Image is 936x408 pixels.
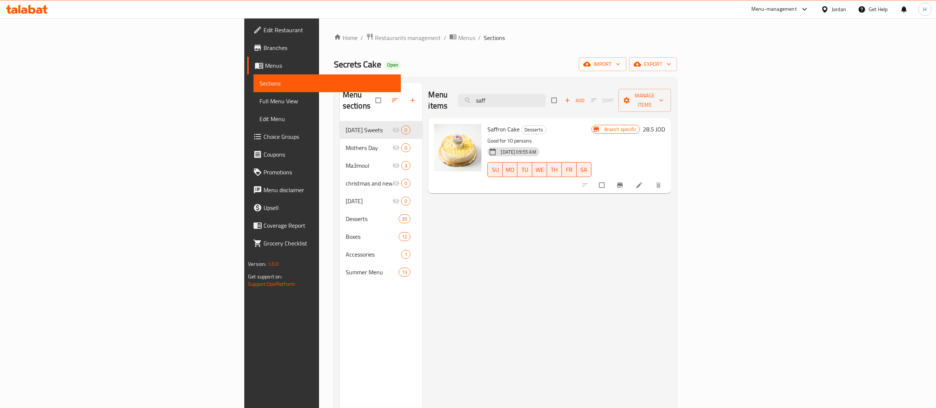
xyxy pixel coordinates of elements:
[577,162,591,177] button: SA
[264,185,395,194] span: Menu disclaimer
[624,91,665,110] span: Manage items
[550,164,559,175] span: TH
[346,143,393,152] span: Mothers Day
[265,61,395,70] span: Menus
[579,57,626,71] button: import
[401,179,410,188] div: items
[392,197,400,205] svg: Inactive section
[346,197,393,205] div: Valentine's Day
[264,168,395,177] span: Promotions
[254,92,400,110] a: Full Menu View
[565,164,574,175] span: FR
[498,148,539,155] span: [DATE] 09:55 AM
[392,180,400,187] svg: Inactive section
[506,164,514,175] span: MO
[491,164,500,175] span: SU
[401,161,410,170] div: items
[340,210,423,228] div: Desserts35
[618,89,671,112] button: Manage items
[923,5,926,13] span: H
[399,269,410,276] span: 13
[334,33,677,43] nav: breadcrumb
[340,228,423,245] div: Boxes12
[340,118,423,284] nav: Menu sections
[247,234,400,252] a: Grocery Checklist
[346,126,393,134] div: Ramadan Sweets
[635,60,671,69] span: export
[340,192,423,210] div: [DATE]0
[402,251,410,258] span: 1
[247,39,400,57] a: Branches
[340,245,423,263] div: Accessories1
[521,126,546,134] span: Desserts
[532,162,547,177] button: WE
[259,97,395,106] span: Full Menu View
[458,94,546,107] input: search
[612,177,630,193] button: Branch-specific-item
[247,217,400,234] a: Coverage Report
[399,215,410,223] span: 35
[401,250,410,259] div: items
[635,181,644,189] a: Edit menu item
[643,124,665,134] h6: 28.5 JOD
[402,198,410,205] span: 0
[399,268,410,277] div: items
[586,95,618,106] span: Select section first
[601,126,640,133] span: Branch specific
[629,57,677,71] button: export
[247,128,400,146] a: Choice Groups
[487,136,591,146] p: Good for 10 persons
[340,174,423,192] div: christmas and new year cake0
[832,5,846,13] div: Jordan
[248,279,295,289] a: Support.OpsPlatform
[346,232,399,241] span: Boxes
[517,162,532,177] button: TU
[392,144,400,151] svg: Inactive section
[751,5,797,14] div: Menu-management
[346,179,393,188] span: christmas and new year cake
[340,139,423,157] div: Mothers Day0
[401,143,410,152] div: items
[346,250,402,259] span: Accessories
[247,57,400,74] a: Menus
[458,33,475,42] span: Menus
[401,126,410,134] div: items
[580,164,588,175] span: SA
[402,144,410,151] span: 0
[428,89,449,111] h2: Menu items
[340,121,423,139] div: [DATE] Sweets0
[264,26,395,34] span: Edit Restaurant
[402,180,410,187] span: 0
[563,95,586,106] span: Add item
[346,214,399,223] span: Desserts
[595,178,610,192] span: Select to update
[254,110,400,128] a: Edit Menu
[247,181,400,199] a: Menu disclaimer
[405,92,422,108] button: Add section
[387,92,405,108] span: Sort sections
[399,233,410,240] span: 12
[547,93,563,107] span: Select section
[444,33,446,42] li: /
[264,239,395,248] span: Grocery Checklist
[340,157,423,174] div: Ma3moul3
[247,199,400,217] a: Upsell
[484,33,505,42] span: Sections
[248,259,266,269] span: Version:
[259,114,395,123] span: Edit Menu
[399,214,410,223] div: items
[346,161,393,170] span: Ma3moul
[264,150,395,159] span: Coupons
[399,232,410,241] div: items
[254,74,400,92] a: Sections
[402,127,410,134] span: 0
[520,164,529,175] span: TU
[264,203,395,212] span: Upsell
[247,146,400,163] a: Coupons
[366,33,441,43] a: Restaurants management
[487,124,520,135] span: Saffron Cake
[264,43,395,52] span: Branches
